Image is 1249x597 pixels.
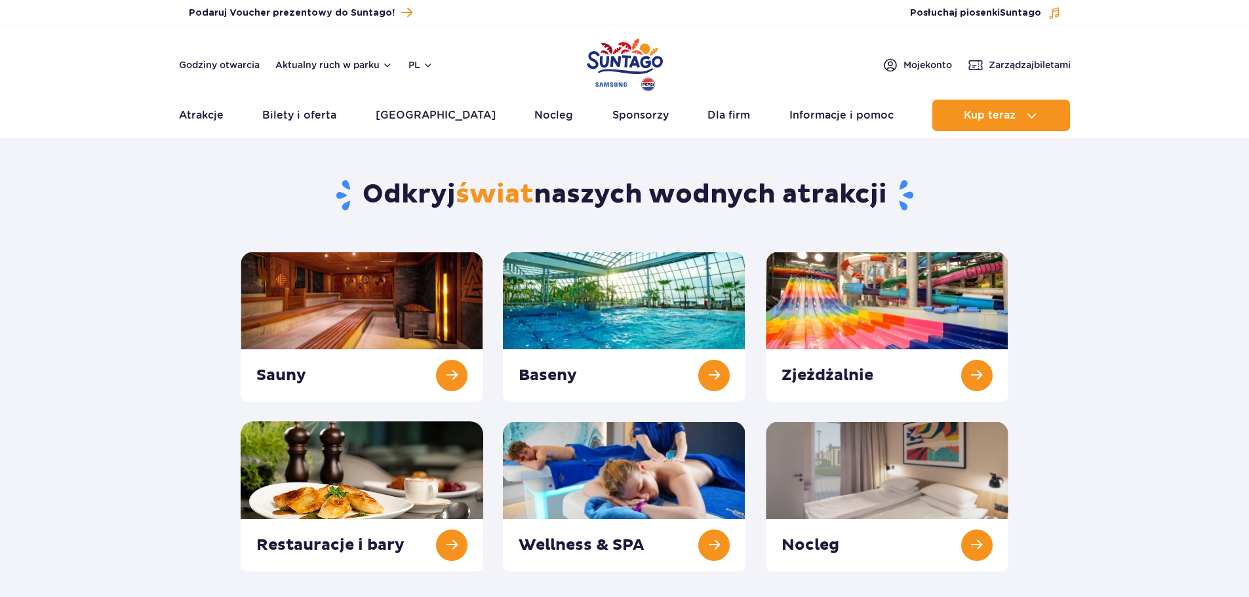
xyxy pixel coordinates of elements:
[241,178,1008,212] h1: Odkryj naszych wodnych atrakcji
[910,7,1041,20] span: Posłuchaj piosenki
[179,58,260,71] a: Godziny otwarcia
[408,58,433,71] button: pl
[964,109,1016,121] span: Kup teraz
[587,33,663,93] a: Park of Poland
[376,100,496,131] a: [GEOGRAPHIC_DATA]
[262,100,336,131] a: Bilety i oferta
[910,7,1061,20] button: Posłuchaj piosenkiSuntago
[189,4,412,22] a: Podaruj Voucher prezentowy do Suntago!
[932,100,1070,131] button: Kup teraz
[903,58,952,71] span: Moje konto
[612,100,669,131] a: Sponsorzy
[882,57,952,73] a: Mojekonto
[179,100,224,131] a: Atrakcje
[275,60,393,70] button: Aktualny ruch w parku
[789,100,894,131] a: Informacje i pomoc
[989,58,1071,71] span: Zarządzaj biletami
[968,57,1071,73] a: Zarządzajbiletami
[189,7,395,20] span: Podaruj Voucher prezentowy do Suntago!
[456,178,534,211] span: świat
[1000,9,1041,18] span: Suntago
[707,100,750,131] a: Dla firm
[534,100,573,131] a: Nocleg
